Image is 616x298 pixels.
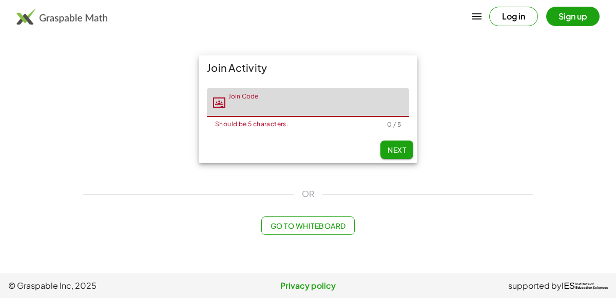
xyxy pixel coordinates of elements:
div: Join Activity [199,55,417,80]
span: supported by [508,280,562,292]
button: Log in [489,7,538,26]
span: © Graspable Inc, 2025 [8,280,208,292]
a: IESInstitute ofEducation Sciences [562,280,608,292]
span: Next [388,145,406,154]
span: IES [562,281,575,291]
div: 0 / 5 [387,121,401,128]
button: Next [380,141,413,159]
span: Go to Whiteboard [270,221,345,230]
button: Go to Whiteboard [261,216,354,235]
div: Should be 5 characters. [215,121,387,127]
span: Institute of Education Sciences [575,283,608,290]
span: OR [302,188,314,200]
a: Privacy policy [208,280,408,292]
button: Sign up [546,7,600,26]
